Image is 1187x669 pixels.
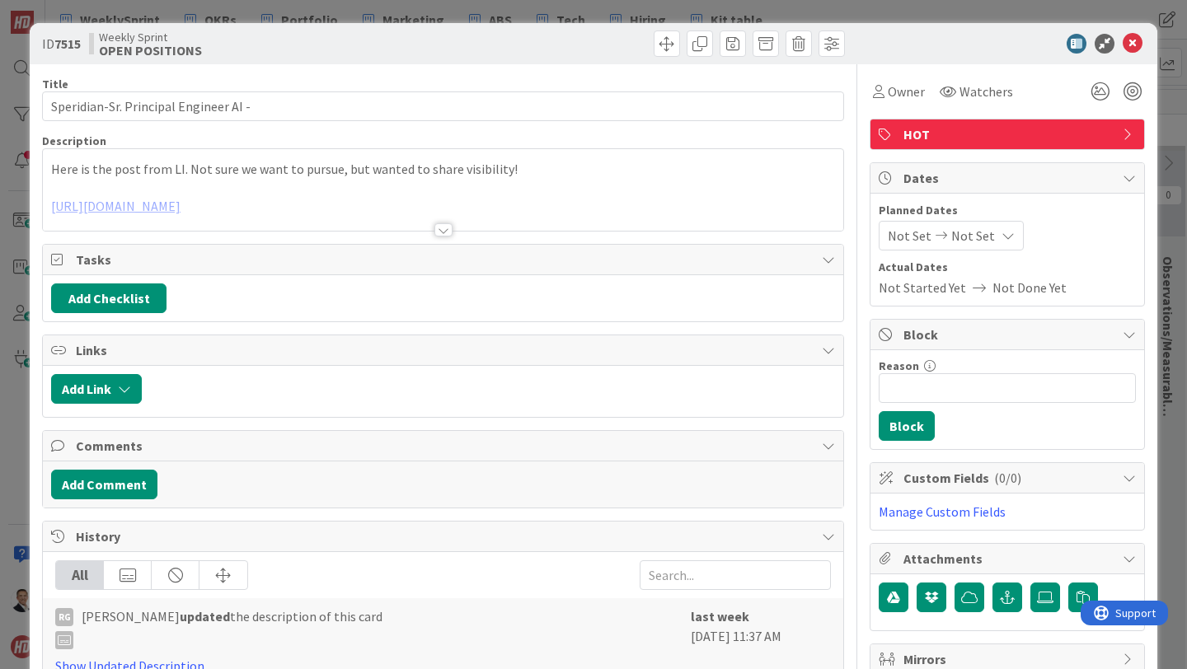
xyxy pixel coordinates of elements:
[51,470,157,499] button: Add Comment
[879,503,1006,520] a: Manage Custom Fields
[879,259,1136,276] span: Actual Dates
[42,77,68,91] label: Title
[42,91,844,121] input: type card name here...
[640,560,831,590] input: Search...
[82,606,382,649] span: [PERSON_NAME] the description of this card
[42,133,106,148] span: Description
[992,278,1067,297] span: Not Done Yet
[76,526,814,546] span: History
[903,649,1114,669] span: Mirrors
[76,250,814,269] span: Tasks
[51,160,835,179] p: Here is the post from LI. Not sure we want to pursue, but wanted to share visibility!
[54,35,81,52] b: 7515
[879,411,935,441] button: Block
[879,278,966,297] span: Not Started Yet
[903,325,1114,344] span: Block
[99,44,202,57] b: OPEN POSITIONS
[951,226,995,246] span: Not Set
[35,2,75,22] span: Support
[903,168,1114,188] span: Dates
[691,608,749,625] b: last week
[959,82,1013,101] span: Watchers
[994,470,1021,486] span: ( 0/0 )
[56,561,104,589] div: All
[888,82,925,101] span: Owner
[55,608,73,626] div: RG
[879,358,919,373] label: Reason
[51,283,167,313] button: Add Checklist
[180,608,230,625] b: updated
[903,549,1114,568] span: Attachments
[888,226,931,246] span: Not Set
[42,34,81,54] span: ID
[51,374,142,404] button: Add Link
[99,30,202,44] span: Weekly Sprint
[76,340,814,360] span: Links
[879,202,1136,219] span: Planned Dates
[903,124,1114,144] span: HOT
[76,436,814,456] span: Comments
[903,468,1114,488] span: Custom Fields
